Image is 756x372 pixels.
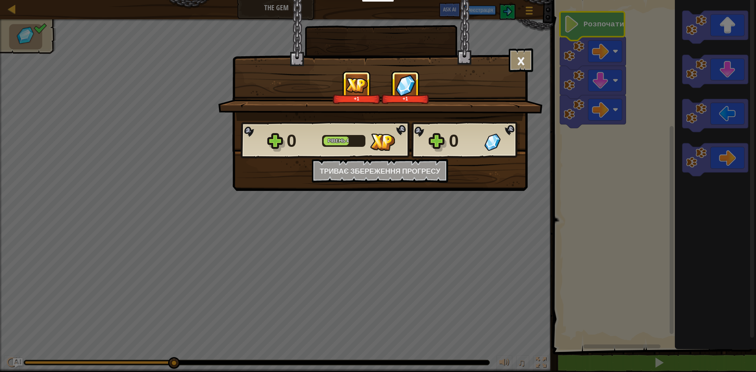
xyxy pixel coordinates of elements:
[383,96,428,102] div: +1
[370,133,395,151] img: Отримано досвіду
[346,78,368,93] img: Отримано досвіду
[484,133,500,151] img: Отримано самоцвітів
[287,128,317,154] div: 0
[449,128,480,154] div: 0
[334,96,379,102] div: +1
[509,48,533,72] button: ×
[346,137,349,144] span: 4
[395,74,416,96] img: Отримано самоцвітів
[328,137,346,144] span: Рівень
